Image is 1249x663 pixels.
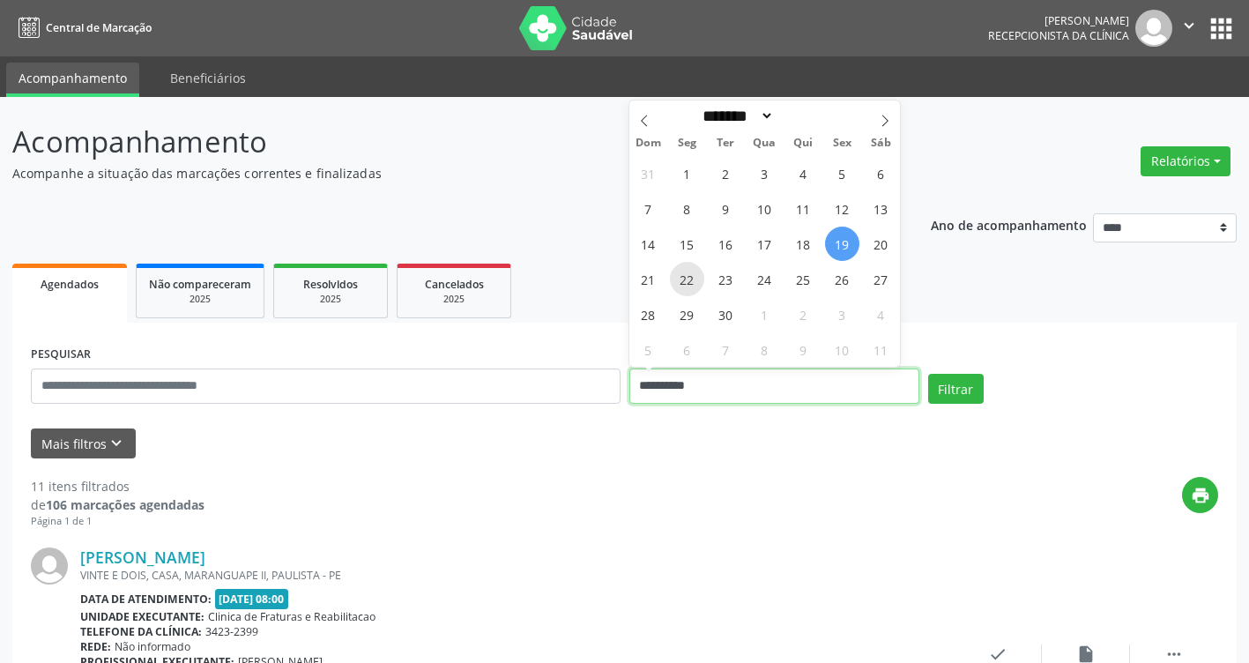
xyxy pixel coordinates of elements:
[31,477,204,495] div: 11 itens filtrados
[410,293,498,306] div: 2025
[12,164,869,183] p: Acompanhe a situação das marcações correntes e finalizadas
[825,227,859,261] span: Setembro 19, 2025
[205,624,258,639] span: 3423-2399
[786,262,821,296] span: Setembro 25, 2025
[303,277,358,292] span: Resolvidos
[822,138,861,149] span: Sex
[41,277,99,292] span: Agendados
[80,592,212,607] b: Data de atendimento:
[80,624,202,639] b: Telefone da clínica:
[709,156,743,190] span: Setembro 2, 2025
[31,548,68,585] img: img
[670,227,704,261] span: Setembro 15, 2025
[631,297,665,331] span: Setembro 28, 2025
[709,227,743,261] span: Setembro 16, 2025
[706,138,745,149] span: Ter
[786,191,821,226] span: Setembro 11, 2025
[697,107,775,125] select: Month
[80,548,205,567] a: [PERSON_NAME]
[46,20,152,35] span: Central de Marcação
[864,332,898,367] span: Outubro 11, 2025
[825,156,859,190] span: Setembro 5, 2025
[12,120,869,164] p: Acompanhamento
[784,138,822,149] span: Qui
[864,227,898,261] span: Setembro 20, 2025
[786,156,821,190] span: Setembro 4, 2025
[747,332,782,367] span: Outubro 8, 2025
[670,297,704,331] span: Setembro 29, 2025
[31,428,136,459] button: Mais filtroskeyboard_arrow_down
[6,63,139,97] a: Acompanhamento
[80,609,204,624] b: Unidade executante:
[1141,146,1230,176] button: Relatórios
[631,156,665,190] span: Agosto 31, 2025
[786,227,821,261] span: Setembro 18, 2025
[825,297,859,331] span: Outubro 3, 2025
[709,297,743,331] span: Setembro 30, 2025
[747,227,782,261] span: Setembro 17, 2025
[670,156,704,190] span: Setembro 1, 2025
[786,297,821,331] span: Outubro 2, 2025
[1172,10,1206,47] button: 
[709,332,743,367] span: Outubro 7, 2025
[747,191,782,226] span: Setembro 10, 2025
[667,138,706,149] span: Seg
[988,13,1129,28] div: [PERSON_NAME]
[709,262,743,296] span: Setembro 23, 2025
[825,332,859,367] span: Outubro 10, 2025
[1191,486,1210,505] i: print
[786,332,821,367] span: Outubro 9, 2025
[670,191,704,226] span: Setembro 8, 2025
[80,568,954,583] div: VINTE E DOIS, CASA, MARANGUAPE II, PAULISTA - PE
[286,293,375,306] div: 2025
[825,262,859,296] span: Setembro 26, 2025
[931,213,1087,235] p: Ano de acompanhamento
[631,227,665,261] span: Setembro 14, 2025
[988,28,1129,43] span: Recepcionista da clínica
[149,293,251,306] div: 2025
[709,191,743,226] span: Setembro 9, 2025
[80,639,111,654] b: Rede:
[670,332,704,367] span: Outubro 6, 2025
[425,277,484,292] span: Cancelados
[864,297,898,331] span: Outubro 4, 2025
[864,262,898,296] span: Setembro 27, 2025
[774,107,832,125] input: Year
[31,341,91,369] label: PESQUISAR
[864,156,898,190] span: Setembro 6, 2025
[115,639,190,654] span: Não informado
[149,277,251,292] span: Não compareceram
[631,191,665,226] span: Setembro 7, 2025
[670,262,704,296] span: Setembro 22, 2025
[12,13,152,42] a: Central de Marcação
[1206,13,1237,44] button: apps
[31,495,204,514] div: de
[1135,10,1172,47] img: img
[747,156,782,190] span: Setembro 3, 2025
[864,191,898,226] span: Setembro 13, 2025
[825,191,859,226] span: Setembro 12, 2025
[747,297,782,331] span: Outubro 1, 2025
[629,138,668,149] span: Dom
[208,609,375,624] span: Clinica de Fraturas e Reabilitacao
[861,138,900,149] span: Sáb
[158,63,258,93] a: Beneficiários
[1182,477,1218,513] button: print
[928,374,984,404] button: Filtrar
[747,262,782,296] span: Setembro 24, 2025
[1179,16,1199,35] i: 
[46,496,204,513] strong: 106 marcações agendadas
[31,514,204,529] div: Página 1 de 1
[215,589,289,609] span: [DATE] 08:00
[745,138,784,149] span: Qua
[631,332,665,367] span: Outubro 5, 2025
[631,262,665,296] span: Setembro 21, 2025
[107,434,126,453] i: keyboard_arrow_down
